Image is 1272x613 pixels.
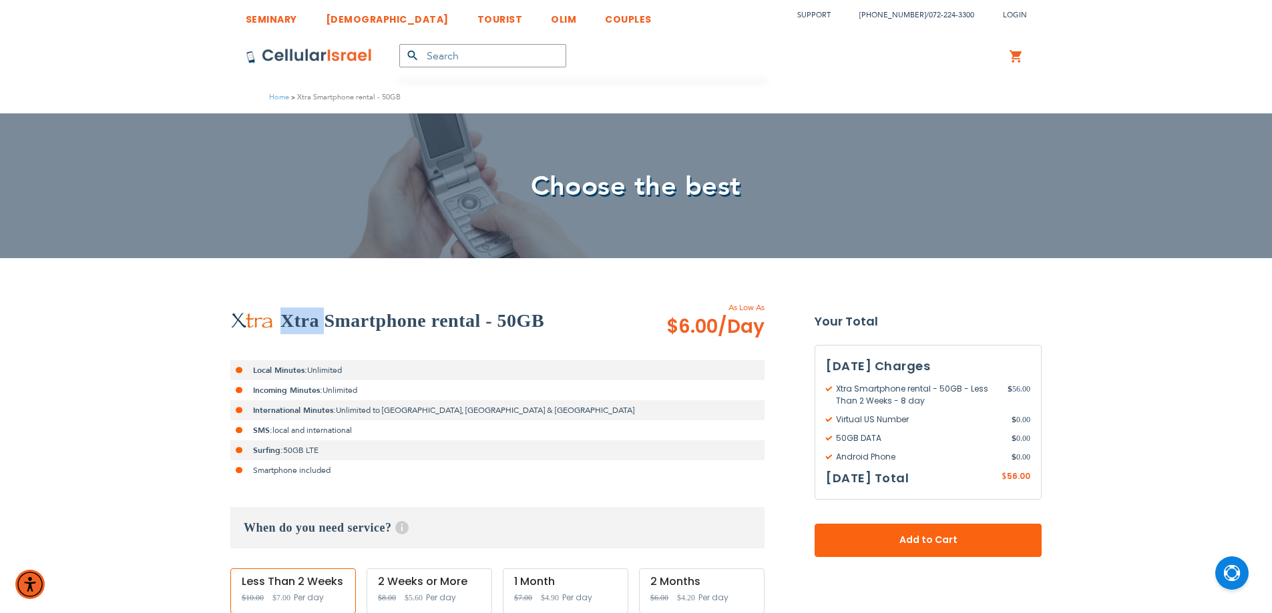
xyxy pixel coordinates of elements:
span: $8.00 [378,593,396,602]
div: 2 Weeks or More [378,576,481,588]
span: $6.00 [666,314,765,340]
li: / [846,5,974,25]
h3: [DATE] Total [826,468,909,488]
h3: [DATE] Charges [826,356,1030,376]
strong: Incoming Minutes: [253,385,323,396]
span: $ [1002,471,1007,483]
a: OLIM [551,3,576,28]
span: $6.00 [650,593,668,602]
span: Virtual US Number [826,414,1012,426]
div: 2 Months [650,576,753,588]
span: Per day [294,592,324,604]
li: 50GB LTE [230,440,765,460]
span: 56.00 [1007,470,1030,482]
img: Xtra Smartphone rental - 50GB [230,312,274,330]
img: Cellular Israel Logo [246,48,373,64]
strong: Local Minutes: [253,365,307,376]
span: Add to Cart [859,533,998,547]
button: Add to Cart [815,524,1042,557]
a: Home [269,92,289,102]
span: $7.00 [514,593,532,602]
span: Per day [562,592,592,604]
li: Unlimited to [GEOGRAPHIC_DATA], [GEOGRAPHIC_DATA] & [GEOGRAPHIC_DATA] [230,400,765,420]
a: [DEMOGRAPHIC_DATA] [326,3,449,28]
li: Unlimited [230,360,765,380]
span: 56.00 [1008,383,1030,407]
span: $4.90 [541,593,559,602]
span: Per day [698,592,728,604]
span: /Day [718,314,765,340]
span: Help [395,521,409,534]
div: 1 Month [514,576,617,588]
li: Smartphone included [230,460,765,480]
span: Login [1003,10,1027,20]
strong: International Minutes: [253,405,336,416]
li: Unlimited [230,380,765,400]
h2: Xtra Smartphone rental - 50GB [280,308,544,334]
span: $4.20 [677,593,695,602]
span: 0.00 [1012,432,1030,444]
span: 0.00 [1012,414,1030,426]
span: $7.00 [272,593,290,602]
a: 072-224-3300 [929,10,974,20]
span: 50GB DATA [826,432,1012,444]
li: Xtra Smartphone rental - 50GB [289,91,401,103]
span: $10.00 [242,593,264,602]
a: [PHONE_NUMBER] [859,10,926,20]
h3: When do you need service? [230,507,765,548]
strong: SMS: [253,425,272,436]
span: $5.60 [405,593,423,602]
li: local and international [230,420,765,440]
span: 0.00 [1012,451,1030,463]
a: COUPLES [605,3,652,28]
span: Per day [426,592,456,604]
a: SEMINARY [246,3,297,28]
div: Accessibility Menu [15,570,45,599]
a: Support [797,10,831,20]
span: $ [1008,383,1012,395]
a: TOURIST [477,3,523,28]
span: $ [1012,432,1016,444]
strong: Surfing: [253,445,283,456]
input: Search [399,44,566,67]
div: Less Than 2 Weeks [242,576,345,588]
span: As Low As [630,301,765,314]
span: $ [1012,451,1016,463]
span: Android Phone [826,451,1012,463]
span: Choose the best [531,168,741,205]
span: Xtra Smartphone rental - 50GB - Less Than 2 Weeks - 8 day [826,383,1008,407]
span: $ [1012,414,1016,426]
strong: Your Total [815,312,1042,332]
